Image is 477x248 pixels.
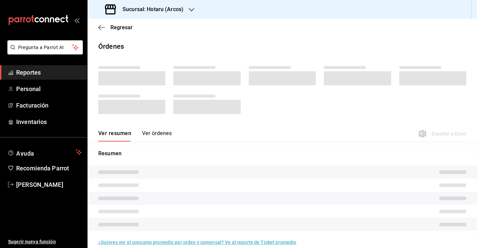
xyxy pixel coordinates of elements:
span: Personal [16,84,82,93]
button: Regresar [98,24,133,31]
span: Facturación [16,101,82,110]
span: Recomienda Parrot [16,164,82,173]
span: Ayuda [16,148,73,156]
div: navigation tabs [98,130,172,141]
button: Pregunta a Parrot AI [7,40,83,54]
span: Inventarios [16,117,82,126]
a: Pregunta a Parrot AI [5,49,83,56]
div: Órdenes [98,41,124,51]
button: Ver resumen [98,130,131,141]
button: Ver órdenes [142,130,172,141]
h3: Sucursal: Hotaru (Arcos) [117,5,183,13]
span: Sugerir nueva función [8,238,82,245]
span: [PERSON_NAME] [16,180,82,189]
a: ¿Quieres ver el consumo promedio por orden y comensal? Ve al reporte de Ticket promedio [98,240,296,245]
p: Resumen [98,150,466,158]
span: Pregunta a Parrot AI [18,44,72,51]
span: Reportes [16,68,82,77]
button: open_drawer_menu [74,17,79,23]
span: Regresar [110,24,133,31]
